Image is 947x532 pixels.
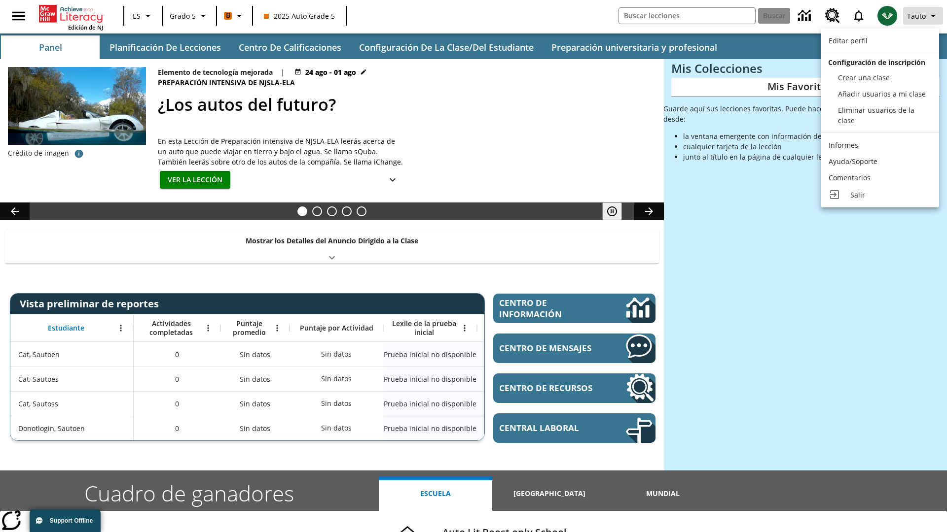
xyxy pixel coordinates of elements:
span: Ayuda/Soporte [829,157,877,166]
span: Informes [829,140,858,150]
span: Configuración de inscripción [828,58,925,67]
span: Añadir usuarios a mi clase [838,89,926,99]
span: Comentarios [829,173,871,182]
span: Salir [850,190,865,199]
span: Crear una clase [838,73,890,82]
span: Editar perfil [829,36,868,45]
span: Eliminar usuarios de la clase [838,105,914,125]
